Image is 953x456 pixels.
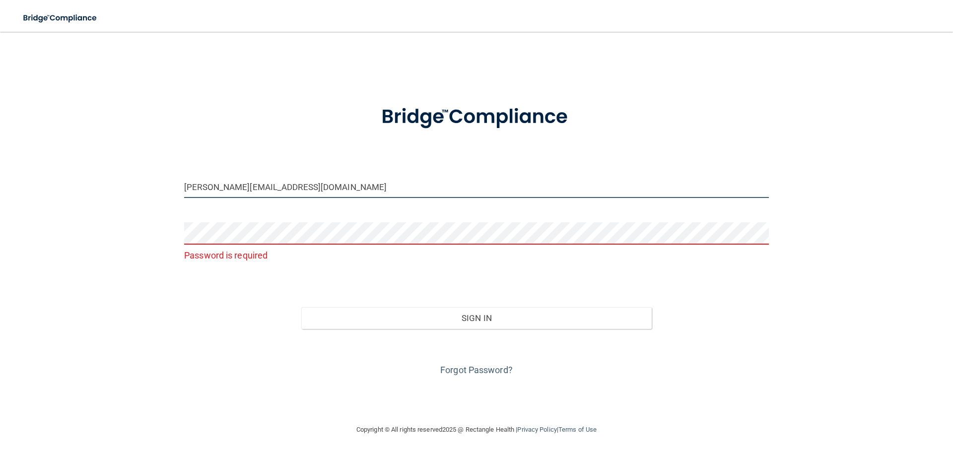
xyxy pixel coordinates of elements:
[15,8,106,28] img: bridge_compliance_login_screen.278c3ca4.svg
[184,247,769,263] p: Password is required
[301,307,652,329] button: Sign In
[361,91,592,143] img: bridge_compliance_login_screen.278c3ca4.svg
[517,426,556,433] a: Privacy Policy
[440,365,513,375] a: Forgot Password?
[295,414,658,446] div: Copyright © All rights reserved 2025 @ Rectangle Health | |
[558,426,597,433] a: Terms of Use
[184,176,769,198] input: Email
